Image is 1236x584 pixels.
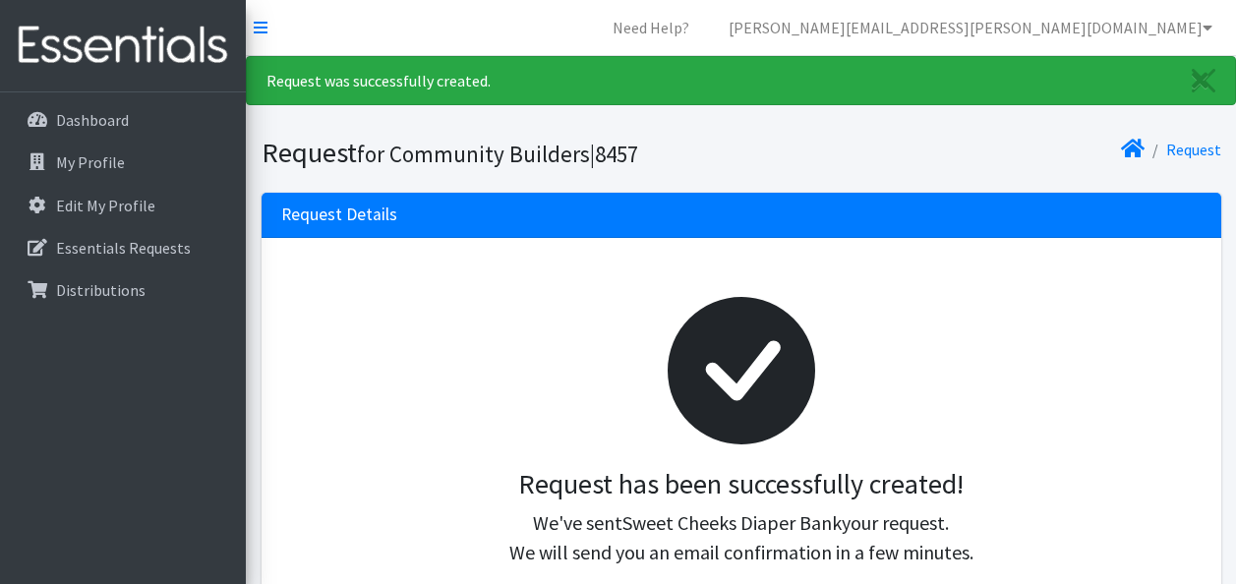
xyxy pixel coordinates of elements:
p: My Profile [56,152,125,172]
a: Close [1172,57,1235,104]
p: Dashboard [56,110,129,130]
a: Need Help? [597,8,705,47]
img: HumanEssentials [8,13,238,79]
a: Dashboard [8,100,238,140]
a: My Profile [8,143,238,182]
p: Edit My Profile [56,196,155,215]
a: Distributions [8,270,238,310]
a: Request [1166,140,1221,159]
span: Sweet Cheeks Diaper Bank [622,510,842,535]
p: We've sent your request. We will send you an email confirmation in a few minutes. [297,508,1186,567]
p: Distributions [56,280,146,300]
div: Request was successfully created. [246,56,1236,105]
small: for Community Builders|8457 [357,140,638,168]
a: [PERSON_NAME][EMAIL_ADDRESS][PERSON_NAME][DOMAIN_NAME] [713,8,1228,47]
a: Edit My Profile [8,186,238,225]
h3: Request has been successfully created! [297,468,1186,501]
h3: Request Details [281,204,397,225]
a: Essentials Requests [8,228,238,267]
h1: Request [262,136,735,170]
p: Essentials Requests [56,238,191,258]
